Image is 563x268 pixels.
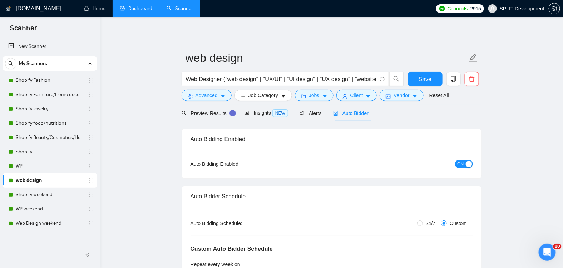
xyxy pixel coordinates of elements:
a: homeHome [84,5,105,11]
span: user [342,94,347,99]
span: Connects: [448,5,469,13]
span: holder [88,135,94,140]
span: holder [88,92,94,98]
span: area-chart [245,110,250,115]
span: Auto Bidder [333,110,369,116]
a: Shopify Beauty/Cosmetics/Health [16,130,84,145]
div: Tooltip anchor [229,110,236,116]
span: notification [300,111,305,116]
div: Auto Bidder Schedule [191,186,473,207]
span: Scanner [4,23,43,38]
button: userClientcaret-down [336,90,377,101]
span: search [390,76,403,82]
span: folder [301,94,306,99]
button: settingAdvancedcaret-down [182,90,232,101]
button: search [5,58,16,69]
span: caret-down [413,94,418,99]
a: Shopify food/nutritions [16,116,84,130]
span: user [490,6,495,11]
a: Shopify [16,145,84,159]
li: New Scanner [3,39,97,54]
a: Reset All [429,91,449,99]
span: Preview Results [182,110,233,116]
span: idcard [386,94,391,99]
div: Auto Bidding Schedule: [191,219,285,227]
button: idcardVendorcaret-down [380,90,423,101]
a: Web Design weekend [16,216,84,230]
span: holder [88,163,94,169]
span: caret-down [366,94,371,99]
span: Jobs [309,91,320,99]
span: Repeat every week on [191,262,240,267]
span: Vendor [394,91,409,99]
li: My Scanners [3,56,97,230]
span: caret-down [281,94,286,99]
a: dashboardDashboard [120,5,152,11]
span: Insights [245,110,288,116]
span: search [5,61,16,66]
span: holder [88,178,94,183]
span: ON [458,160,464,168]
span: bars [241,94,246,99]
a: New Scanner [8,39,92,54]
h5: Custom Auto Bidder Schedule [191,245,273,253]
span: Custom [447,219,470,227]
span: Alerts [300,110,322,116]
a: Shopify Fashion [16,73,84,88]
span: holder [88,120,94,126]
div: Auto Bidding Enabled [191,129,473,149]
span: 10 [553,244,562,249]
span: caret-down [322,94,327,99]
span: setting [188,94,193,99]
span: double-left [85,251,92,258]
div: Auto Bidding Enabled: [191,160,285,168]
iframe: Intercom live chat [539,244,556,261]
span: Advanced [196,91,218,99]
span: edit [469,53,478,63]
a: WP [16,159,84,173]
span: caret-down [221,94,226,99]
button: setting [549,3,560,14]
a: setting [549,6,560,11]
span: My Scanners [19,56,47,71]
img: logo [6,3,11,15]
input: Scanner name... [186,49,467,67]
span: 24/7 [423,219,438,227]
span: robot [333,111,338,116]
span: NEW [272,109,288,117]
button: Save [408,72,443,86]
span: Save [419,75,431,84]
a: Shopify Furniture/Home decore [16,88,84,102]
a: WP weekend [16,202,84,216]
span: info-circle [380,77,385,81]
span: 2915 [470,5,481,13]
span: Job Category [248,91,278,99]
span: holder [88,149,94,155]
span: Client [350,91,363,99]
span: holder [88,192,94,198]
span: holder [88,106,94,112]
img: upwork-logo.png [439,6,445,11]
a: Shopify weekend [16,188,84,202]
button: delete [465,72,479,86]
button: search [389,72,404,86]
span: holder [88,206,94,212]
button: copy [446,72,461,86]
span: search [182,111,187,116]
a: web design [16,173,84,188]
span: holder [88,78,94,83]
button: barsJob Categorycaret-down [234,90,292,101]
span: delete [465,76,479,82]
span: copy [447,76,460,82]
a: Shopify jewelry [16,102,84,116]
button: folderJobscaret-down [295,90,334,101]
a: searchScanner [167,5,193,11]
span: holder [88,220,94,226]
input: Search Freelance Jobs... [186,75,377,84]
